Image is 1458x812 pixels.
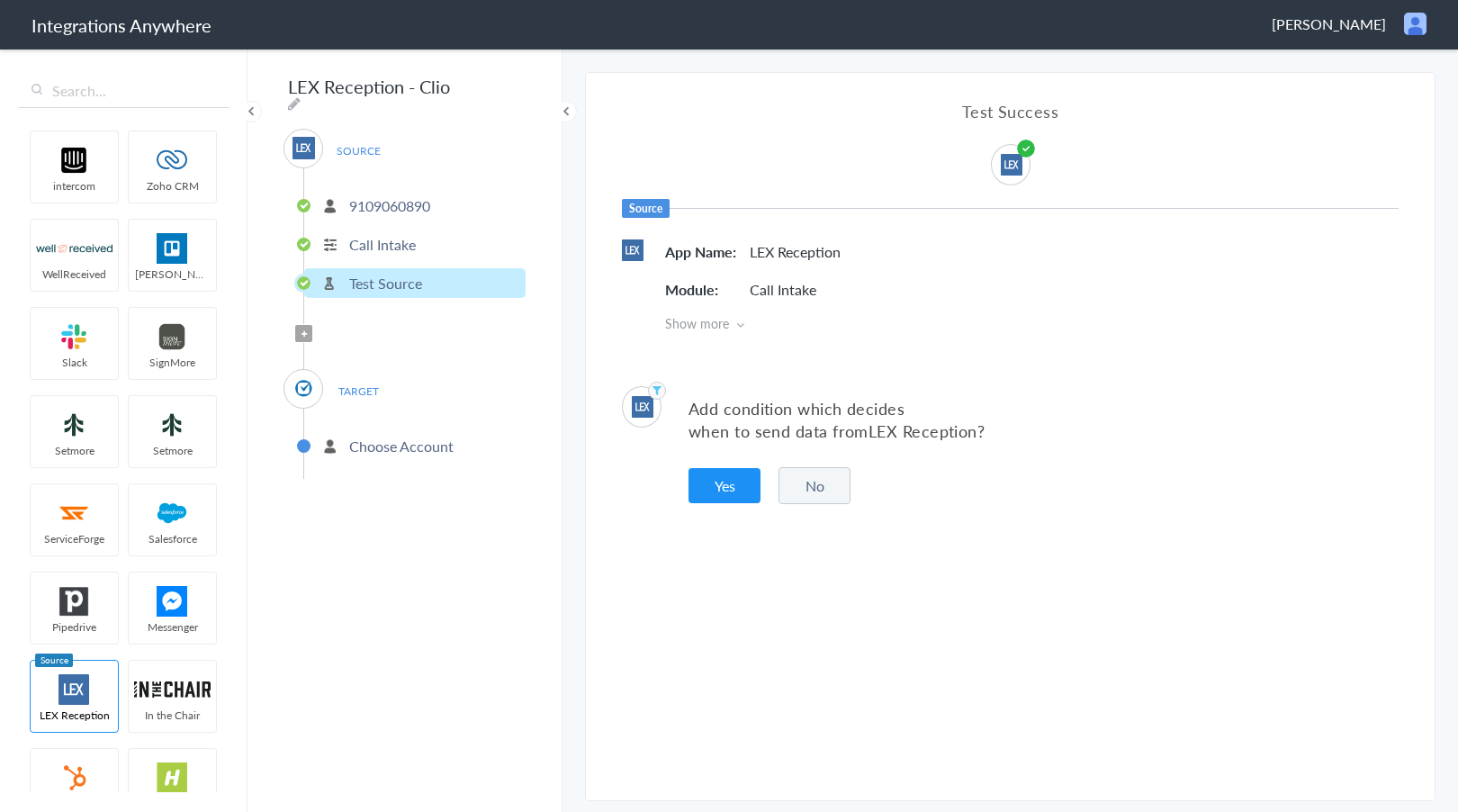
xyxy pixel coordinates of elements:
span: LEX Reception [31,708,118,723]
img: signmore-logo.png [134,321,211,352]
p: Choose Account [349,436,454,456]
img: lex-app-logo.svg [622,239,643,261]
img: zoho-logo.svg [134,145,211,176]
span: [PERSON_NAME] [1272,14,1386,34]
p: Add condition which decides when to send data from ? [688,397,1399,442]
button: Yes [688,468,760,503]
span: In the Chair [129,708,216,723]
h1: Integrations Anywhere [31,13,211,38]
p: Call Intake [750,279,816,300]
img: setmoreNew.jpg [36,410,112,440]
h5: Module [665,279,746,300]
span: Messenger [129,619,216,635]
span: [PERSON_NAME] [129,266,216,282]
span: Pipedrive [31,619,118,635]
span: Setmore [129,443,216,458]
img: serviceforge-icon.png [36,498,112,528]
p: 9109060890 [349,195,430,216]
span: Salesforce [129,531,216,546]
span: SignMore [129,355,216,370]
span: Setmore [31,443,118,458]
img: pipedrive.png [36,586,112,617]
span: Slack [31,355,118,370]
img: trello.png [134,233,211,264]
img: lex-app-logo.svg [292,137,315,159]
h4: Test Success [622,100,1399,122]
img: FBM.png [134,586,211,617]
img: user.png [1404,13,1426,35]
span: WellReceived [31,266,118,282]
span: Show more [665,314,1399,332]
h6: Source [622,199,670,218]
span: Zoho CRM [129,178,216,194]
img: lex-app-logo.svg [1001,154,1022,176]
img: setmoreNew.jpg [134,410,211,440]
button: No [778,467,850,504]
h5: App Name [665,241,746,262]
span: intercom [31,178,118,194]
img: hubspot-logo.svg [36,762,112,793]
img: inch-logo.svg [134,674,211,705]
span: ServiceForge [31,531,118,546]
img: intercom-logo.svg [36,145,112,176]
img: hs-app-logo.svg [134,762,211,793]
img: lex-app-logo.svg [632,396,653,418]
img: slack-logo.svg [36,321,112,352]
input: Search... [18,74,229,108]
span: TARGET [324,379,392,403]
p: Call Intake [349,234,416,255]
p: Test Source [349,273,422,293]
span: SOURCE [324,139,392,163]
span: LEX Reception [868,420,977,442]
p: LEX Reception [750,241,841,262]
img: wr-logo.svg [36,233,112,264]
img: lex-app-logo.svg [36,674,112,705]
img: salesforce-logo.svg [134,498,211,528]
img: clio-logo.svg [292,377,315,400]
